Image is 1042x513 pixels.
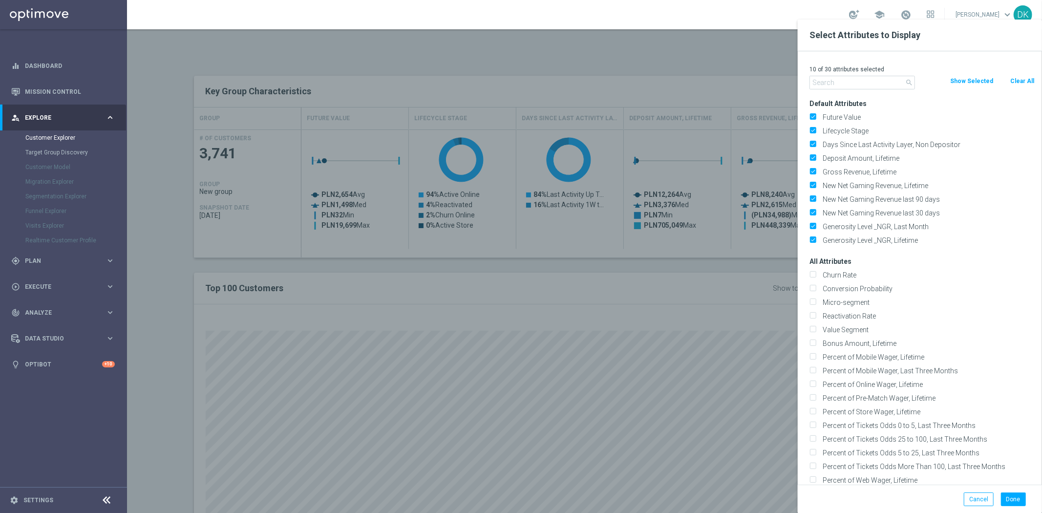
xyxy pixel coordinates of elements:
[874,9,885,20] span: school
[11,361,115,368] button: lightbulb Optibot +10
[25,115,106,121] span: Explore
[819,236,1035,245] label: Generosity Level _NGR, Lifetime
[11,53,115,79] div: Dashboard
[11,62,115,70] button: equalizer Dashboard
[819,168,1035,176] label: Gross Revenue, Lifetime
[819,449,1035,457] label: Percent of Tickets Odds 5 to 25, Last Three Months
[25,218,126,233] div: Visits Explorer
[25,174,126,189] div: Migration Explorer
[819,181,1035,190] label: New Net Gaming Revenue, Lifetime
[819,325,1035,334] label: Value Segment
[11,308,106,317] div: Analyze
[106,256,115,265] i: keyboard_arrow_right
[819,209,1035,217] label: New Net Gaming Revenue last 30 days
[819,462,1035,471] label: Percent of Tickets Odds More Than 100, Last Three Months
[819,195,1035,204] label: New Net Gaming Revenue last 90 days
[11,360,20,369] i: lightbulb
[819,380,1035,389] label: Percent of Online Wager, Lifetime
[25,310,106,316] span: Analyze
[102,361,115,367] div: +10
[25,258,106,264] span: Plan
[25,160,126,174] div: Customer Model
[11,351,115,377] div: Optibot
[11,114,115,122] button: person_search Explore keyboard_arrow_right
[25,351,102,377] a: Optibot
[819,394,1035,403] label: Percent of Pre-Match Wager, Lifetime
[25,79,115,105] a: Mission Control
[106,308,115,317] i: keyboard_arrow_right
[106,334,115,343] i: keyboard_arrow_right
[906,79,914,86] i: search
[106,282,115,291] i: keyboard_arrow_right
[25,336,106,342] span: Data Studio
[11,256,106,265] div: Plan
[25,284,106,290] span: Execute
[949,76,994,86] button: Show Selected
[11,335,115,342] button: Data Studio keyboard_arrow_right
[819,154,1035,163] label: Deposit Amount, Lifetime
[11,88,115,96] button: Mission Control
[809,99,1035,108] h3: Default Attributes
[25,130,126,145] div: Customer Explorer
[11,282,20,291] i: play_circle_outline
[964,492,994,506] button: Cancel
[819,353,1035,362] label: Percent of Mobile Wager, Lifetime
[819,222,1035,231] label: Generosity Level _NGR, Last Month
[10,496,19,505] i: settings
[25,149,102,156] a: Target Group Discovery
[1014,5,1032,24] div: DK
[25,233,126,248] div: Realtime Customer Profile
[819,284,1035,293] label: Conversion Probability
[11,283,115,291] button: play_circle_outline Execute keyboard_arrow_right
[809,76,915,89] input: Search
[1001,492,1026,506] button: Done
[819,476,1035,485] label: Percent of Web Wager, Lifetime
[11,79,115,105] div: Mission Control
[11,282,106,291] div: Execute
[819,366,1035,375] label: Percent of Mobile Wager, Last Three Months
[809,65,1035,73] p: 10 of 30 attributes selected
[1009,76,1035,86] button: Clear All
[819,435,1035,444] label: Percent of Tickets Odds 25 to 100, Last Three Months
[11,113,106,122] div: Explore
[819,271,1035,279] label: Churn Rate
[106,113,115,122] i: keyboard_arrow_right
[25,53,115,79] a: Dashboard
[25,145,126,160] div: Target Group Discovery
[11,113,20,122] i: person_search
[809,257,1035,266] h3: All Attributes
[25,134,102,142] a: Customer Explorer
[819,113,1035,122] label: Future Value
[819,298,1035,307] label: Micro-segment
[11,334,106,343] div: Data Studio
[809,29,1030,41] h2: Select Attributes to Display
[819,339,1035,348] label: Bonus Amount, Lifetime
[11,308,20,317] i: track_changes
[11,257,115,265] button: gps_fixed Plan keyboard_arrow_right
[955,7,1014,22] a: [PERSON_NAME]keyboard_arrow_down
[819,407,1035,416] label: Percent of Store Wager, Lifetime
[819,312,1035,321] label: Reactivation Rate
[11,309,115,317] button: track_changes Analyze keyboard_arrow_right
[11,256,20,265] i: gps_fixed
[25,204,126,218] div: Funnel Explorer
[819,140,1035,149] label: Days Since Last Activity Layer, Non Depositor
[11,62,20,70] i: equalizer
[819,421,1035,430] label: Percent of Tickets Odds 0 to 5, Last Three Months
[23,497,53,503] a: Settings
[1002,9,1013,20] span: keyboard_arrow_down
[25,189,126,204] div: Segmentation Explorer
[819,127,1035,135] label: Lifecycle Stage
